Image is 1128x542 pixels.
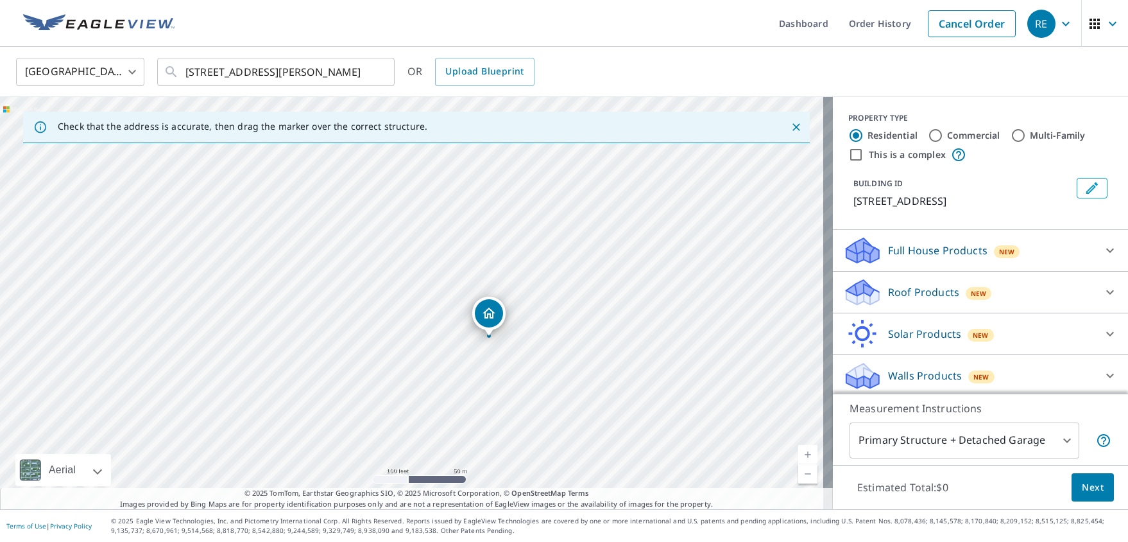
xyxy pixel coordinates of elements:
[6,521,46,530] a: Terms of Use
[973,372,989,382] span: New
[971,288,987,299] span: New
[843,319,1118,349] div: Solar ProductsNew
[1027,10,1055,38] div: RE
[867,129,918,142] label: Residential
[888,284,959,300] p: Roof Products
[928,10,1016,37] a: Cancel Order
[58,121,427,132] p: Check that the address is accurate, then drag the marker over the correct structure.
[16,54,144,90] div: [GEOGRAPHIC_DATA]
[847,473,959,502] p: Estimated Total: $0
[1072,473,1114,502] button: Next
[6,522,92,530] p: |
[888,243,987,258] p: Full House Products
[445,64,524,80] span: Upload Blueprint
[111,516,1122,536] p: © 2025 Eagle View Technologies, Inc. and Pictometry International Corp. All Rights Reserved. Repo...
[788,119,805,135] button: Close
[798,464,817,484] a: Current Level 18, Zoom Out
[568,488,589,498] a: Terms
[1096,433,1111,448] span: Your report will include the primary structure and a detached garage if one exists.
[850,401,1111,416] p: Measurement Instructions
[947,129,1000,142] label: Commercial
[869,148,946,161] label: This is a complex
[843,360,1118,391] div: Walls ProductsNew
[888,326,961,342] p: Solar Products
[843,235,1118,266] div: Full House ProductsNew
[1082,480,1104,496] span: Next
[15,454,111,486] div: Aerial
[50,521,92,530] a: Privacy Policy
[843,277,1118,308] div: Roof ProductsNew
[511,488,565,498] a: OpenStreetMap
[798,445,817,464] a: Current Level 18, Zoom In
[1077,178,1107,198] button: Edit building 1
[23,14,175,33] img: EV Logo
[185,54,368,90] input: Search by address or latitude-longitude
[848,112,1113,124] div: PROPERTY TYPE
[244,488,589,499] span: © 2025 TomTom, Earthstar Geographics SIO, © 2025 Microsoft Corporation, ©
[1030,129,1086,142] label: Multi-Family
[850,423,1079,459] div: Primary Structure + Detached Garage
[435,58,534,86] a: Upload Blueprint
[407,58,534,86] div: OR
[973,330,989,340] span: New
[853,178,903,189] p: BUILDING ID
[888,368,962,383] p: Walls Products
[999,247,1015,257] span: New
[853,193,1072,209] p: [STREET_ADDRESS]
[45,454,80,486] div: Aerial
